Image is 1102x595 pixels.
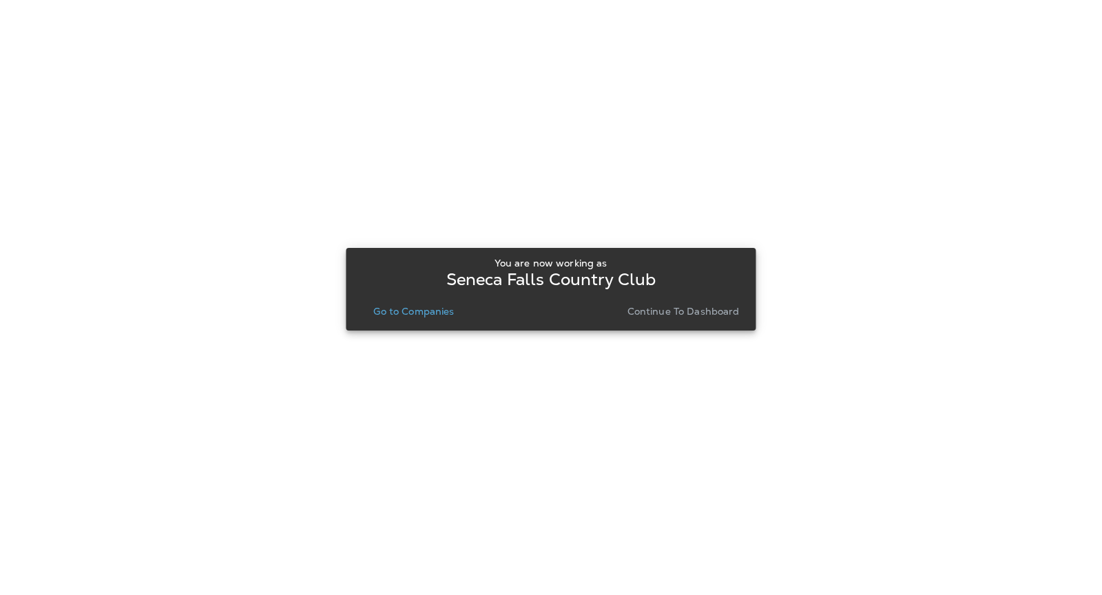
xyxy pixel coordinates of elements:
[373,306,454,317] p: Go to Companies
[446,274,656,285] p: Seneca Falls Country Club
[627,306,740,317] p: Continue to Dashboard
[368,302,459,321] button: Go to Companies
[622,302,745,321] button: Continue to Dashboard
[495,258,607,269] p: You are now working as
